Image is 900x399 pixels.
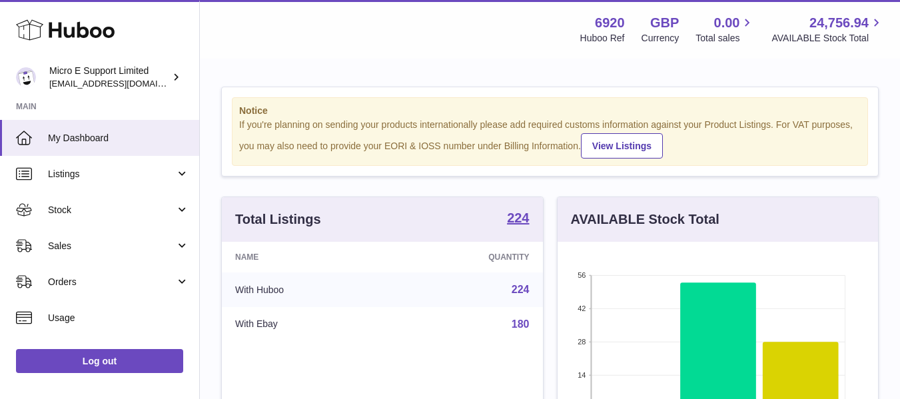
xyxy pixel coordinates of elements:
a: 224 [512,284,530,295]
td: With Ebay [222,307,391,342]
a: 24,756.94 AVAILABLE Stock Total [771,14,884,45]
th: Name [222,242,391,272]
span: My Dashboard [48,132,189,145]
span: AVAILABLE Stock Total [771,32,884,45]
a: 0.00 Total sales [695,14,755,45]
strong: 6920 [595,14,625,32]
span: Orders [48,276,175,288]
text: 42 [578,304,586,312]
text: 28 [578,338,586,346]
span: Usage [48,312,189,324]
div: Currency [642,32,679,45]
span: 24,756.94 [809,14,869,32]
th: Quantity [391,242,543,272]
strong: Notice [239,105,861,117]
a: Log out [16,349,183,373]
td: With Huboo [222,272,391,307]
div: If you're planning on sending your products internationally please add required customs informati... [239,119,861,159]
span: [EMAIL_ADDRESS][DOMAIN_NAME] [49,78,196,89]
img: contact@micropcsupport.com [16,67,36,87]
a: View Listings [581,133,663,159]
span: 0.00 [714,14,740,32]
span: Total sales [695,32,755,45]
text: 56 [578,271,586,279]
strong: GBP [650,14,679,32]
a: 180 [512,318,530,330]
strong: 224 [507,211,529,224]
text: 14 [578,371,586,379]
div: Huboo Ref [580,32,625,45]
span: Listings [48,168,175,181]
div: Micro E Support Limited [49,65,169,90]
a: 224 [507,211,529,227]
span: Stock [48,204,175,216]
span: Sales [48,240,175,252]
h3: AVAILABLE Stock Total [571,210,719,228]
h3: Total Listings [235,210,321,228]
